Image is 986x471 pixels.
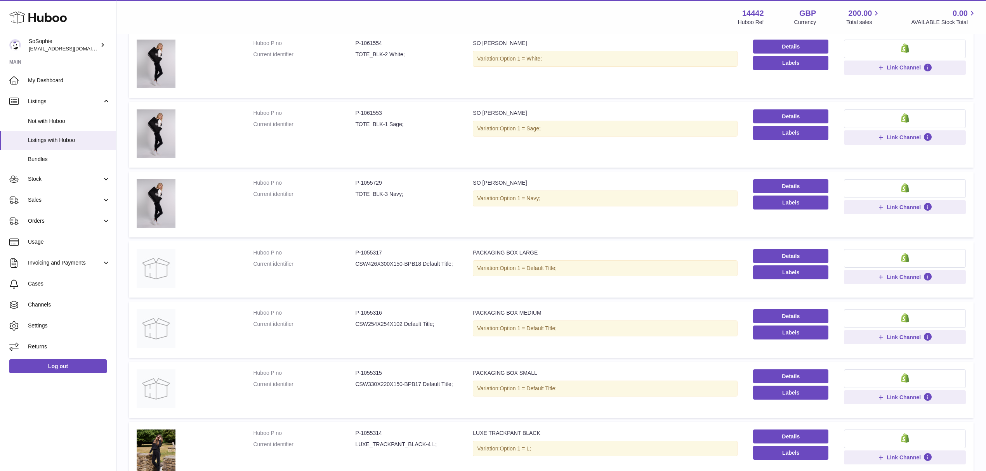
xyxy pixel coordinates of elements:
[753,309,828,323] a: Details
[137,369,175,408] img: PACKAGING BOX SMALL
[844,200,966,214] button: Link Channel
[253,179,355,187] dt: Huboo P no
[887,394,921,401] span: Link Channel
[753,446,828,460] button: Labels
[473,429,738,437] div: LUXE TRACKPANT BLACK
[473,369,738,377] div: PACKAGING BOX SMALL
[473,40,738,47] div: SO [PERSON_NAME]
[844,61,966,74] button: Link Channel
[846,8,881,26] a: 200.00 Total sales
[28,77,110,84] span: My Dashboard
[911,19,977,26] span: AVAILABLE Stock Total
[753,109,828,123] a: Details
[28,175,102,183] span: Stock
[355,309,457,317] dd: P-1055316
[29,45,114,52] span: [EMAIL_ADDRESS][DOMAIN_NAME]
[253,429,355,437] dt: Huboo P no
[355,51,457,58] dd: TOTE_BLK-2 White;
[473,260,738,276] div: Variation:
[742,8,764,19] strong: 14442
[794,19,816,26] div: Currency
[355,190,457,198] dd: TOTE_BLK-3 Navy;
[253,260,355,268] dt: Current identifier
[500,195,540,201] span: Option 1 = Navy;
[901,183,909,192] img: shopify-small.png
[9,359,107,373] a: Log out
[28,238,110,246] span: Usage
[500,385,557,391] span: Option 1 = Default Title;
[753,126,828,140] button: Labels
[355,381,457,388] dd: CSW330X220X150-BPB17 Default Title;
[887,134,921,141] span: Link Channel
[753,386,828,400] button: Labels
[901,373,909,383] img: shopify-small.png
[473,320,738,336] div: Variation:
[473,381,738,397] div: Variation:
[137,179,175,228] img: SO SOPHIE TOTE BLACK
[500,265,557,271] span: Option 1 = Default Title;
[901,433,909,443] img: shopify-small.png
[753,40,828,54] a: Details
[846,19,881,26] span: Total sales
[28,217,102,225] span: Orders
[887,274,921,281] span: Link Channel
[355,429,457,437] dd: P-1055314
[901,43,909,53] img: shopify-small.png
[355,121,457,128] dd: TOTE_BLK-1 Sage;
[911,8,977,26] a: 0.00 AVAILABLE Stock Total
[28,343,110,350] span: Returns
[753,265,828,279] button: Labels
[28,137,110,144] span: Listings with Huboo
[253,381,355,388] dt: Current identifier
[901,313,909,322] img: shopify-small.png
[28,196,102,204] span: Sales
[473,109,738,117] div: SO [PERSON_NAME]
[473,309,738,317] div: PACKAGING BOX MEDIUM
[253,109,355,117] dt: Huboo P no
[137,249,175,288] img: PACKAGING BOX LARGE
[901,113,909,123] img: shopify-small.png
[887,204,921,211] span: Link Channel
[137,309,175,348] img: PACKAGING BOX MEDIUM
[9,39,21,51] img: internalAdmin-14442@internal.huboo.com
[473,190,738,206] div: Variation:
[500,445,531,452] span: Option 1 = L;
[844,270,966,284] button: Link Channel
[500,55,542,62] span: Option 1 = White;
[253,249,355,256] dt: Huboo P no
[355,109,457,117] dd: P-1061553
[355,40,457,47] dd: P-1061554
[738,19,764,26] div: Huboo Ref
[253,51,355,58] dt: Current identifier
[473,441,738,457] div: Variation:
[753,56,828,70] button: Labels
[844,450,966,464] button: Link Channel
[848,8,872,19] span: 200.00
[953,8,968,19] span: 0.00
[500,125,540,132] span: Option 1 = Sage;
[473,121,738,137] div: Variation:
[253,121,355,128] dt: Current identifier
[473,179,738,187] div: SO [PERSON_NAME]
[355,179,457,187] dd: P-1055729
[28,301,110,308] span: Channels
[28,280,110,287] span: Cases
[844,330,966,344] button: Link Channel
[28,259,102,267] span: Invoicing and Payments
[28,118,110,125] span: Not with Huboo
[799,8,816,19] strong: GBP
[473,249,738,256] div: PACKAGING BOX LARGE
[28,322,110,329] span: Settings
[355,249,457,256] dd: P-1055317
[887,334,921,341] span: Link Channel
[355,369,457,377] dd: P-1055315
[28,156,110,163] span: Bundles
[844,390,966,404] button: Link Channel
[253,190,355,198] dt: Current identifier
[753,196,828,210] button: Labels
[253,320,355,328] dt: Current identifier
[29,38,99,52] div: SoSophie
[500,325,557,331] span: Option 1 = Default Title;
[753,179,828,193] a: Details
[753,326,828,339] button: Labels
